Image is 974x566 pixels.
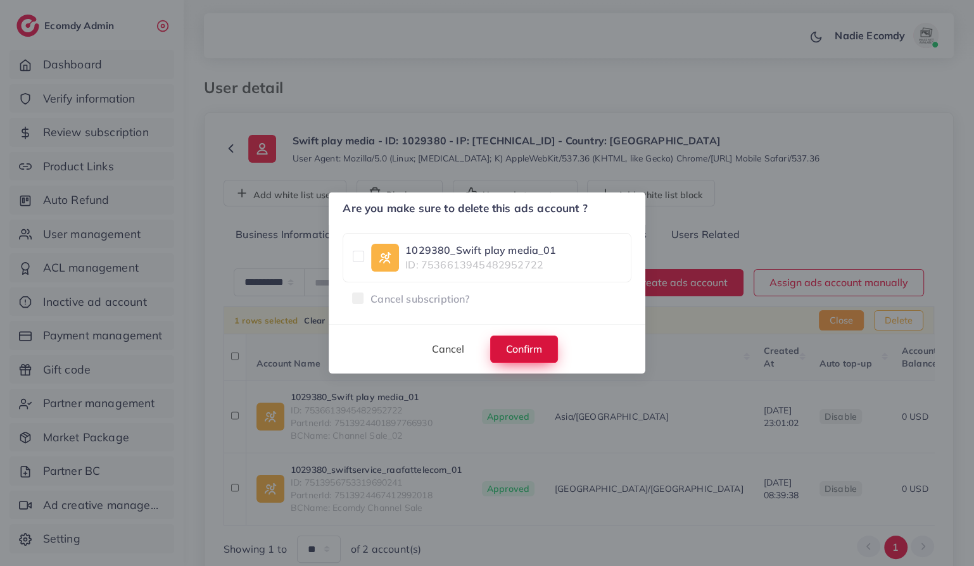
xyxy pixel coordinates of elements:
span: Cancel subscription? [370,292,469,306]
span: Confirm [506,343,542,355]
img: ic-ad-info.7fc67b75.svg [371,244,399,272]
button: Confirm [490,336,558,363]
a: 1029380_Swift play media_01 [405,243,556,258]
span: ID: 7536613945482952722 [405,258,556,272]
h5: Are you make sure to delete this ads account ? [343,201,587,217]
button: Cancel [416,336,480,363]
